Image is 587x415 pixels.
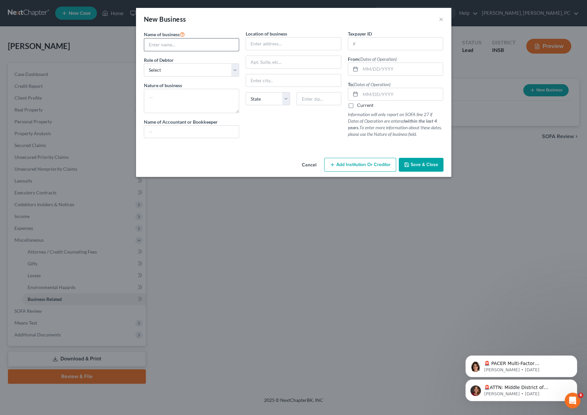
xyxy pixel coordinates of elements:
label: Nature of business [144,82,182,89]
iframe: Intercom notifications message [456,314,587,412]
span: 🚨ATTN: Middle District of [US_STATE] The court has added a new Credit Counseling Field that we ne... [29,71,111,129]
label: Location of business [246,30,287,37]
span: Save & Close [411,162,438,167]
input: Apt, Suite, etc... [246,56,341,68]
p: Information will only report on SOFA line 27 if Dates of Operation are entered To enter more info... [348,111,443,137]
button: × [439,15,443,23]
img: Profile image for Emma [15,48,25,58]
span: 6 [578,393,583,398]
span: (Dates of Operation) [359,56,397,62]
span: New [144,15,158,23]
label: Current [357,102,373,109]
span: (Dates of Operation) [353,82,391,87]
span: Name of business [144,32,180,37]
p: Message from Emma, sent 8w ago [29,53,113,59]
label: To [348,81,391,88]
button: Cancel [297,159,322,172]
input: -- [144,126,239,138]
input: MM/DD/YYYY [360,88,443,101]
span: Role of Debtor [144,57,174,63]
label: Name of Accountant or Bookkeeper [144,118,218,125]
input: Enter name... [144,38,239,51]
label: Taxpayer ID [348,30,372,37]
span: Add Institution Or Creditor [336,162,391,167]
input: Enter city... [246,74,341,87]
p: Message from Katie, sent 2w ago [29,77,113,83]
input: Enter zip... [297,92,341,105]
span: 🚨 PACER Multi-Factor Authentication Now Required 🚨 Starting [DATE], PACER requires Multi-Factor A... [29,47,113,157]
label: From [348,56,397,62]
button: Add Institution Or Creditor [324,158,396,172]
input: MM/DD/YYYY [360,63,443,75]
span: Business [159,15,186,23]
input: # [348,37,443,50]
input: Enter address... [246,37,341,50]
iframe: Intercom live chat [565,393,580,408]
button: Save & Close [399,158,443,172]
div: message notification from Emma, 8w ago. 🚨 PACER Multi-Factor Authentication Now Required 🚨 Starti... [10,42,122,63]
